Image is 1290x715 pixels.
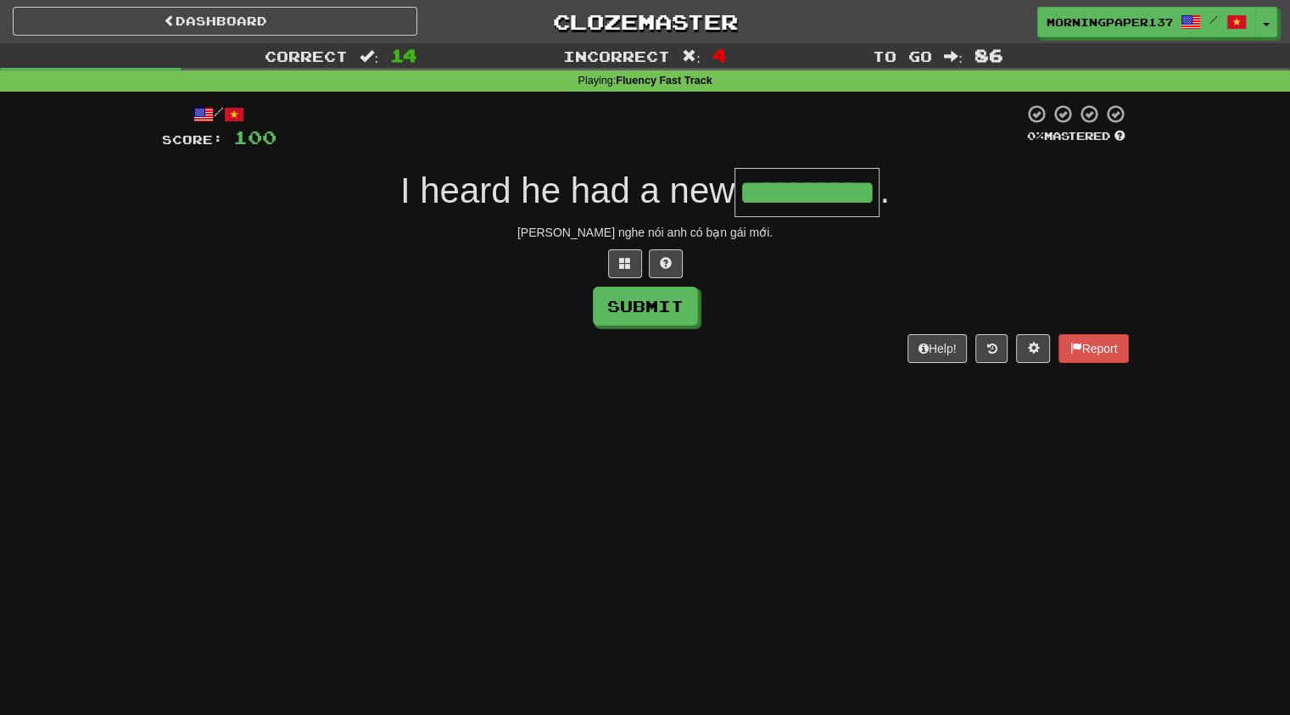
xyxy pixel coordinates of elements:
[873,47,932,64] span: To go
[975,334,1008,363] button: Round history (alt+y)
[1058,334,1128,363] button: Report
[265,47,348,64] span: Correct
[1209,14,1218,25] span: /
[682,49,701,64] span: :
[944,49,963,64] span: :
[1037,7,1256,37] a: MorningPaper1375 /
[443,7,847,36] a: Clozemaster
[712,45,727,65] span: 4
[162,224,1129,241] div: [PERSON_NAME] nghe nói anh có bạn gái mới.
[907,334,968,363] button: Help!
[880,170,890,210] span: .
[616,75,712,87] strong: Fluency Fast Track
[593,287,698,326] button: Submit
[360,49,378,64] span: :
[400,170,735,210] span: I heard he had a new
[233,126,276,148] span: 100
[649,249,683,278] button: Single letter hint - you only get 1 per sentence and score half the points! alt+h
[1027,129,1044,142] span: 0 %
[608,249,642,278] button: Switch sentence to multiple choice alt+p
[13,7,417,36] a: Dashboard
[162,132,223,147] span: Score:
[563,47,670,64] span: Incorrect
[1047,14,1172,30] span: MorningPaper1375
[974,45,1003,65] span: 86
[390,45,417,65] span: 14
[162,103,276,125] div: /
[1024,129,1129,144] div: Mastered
